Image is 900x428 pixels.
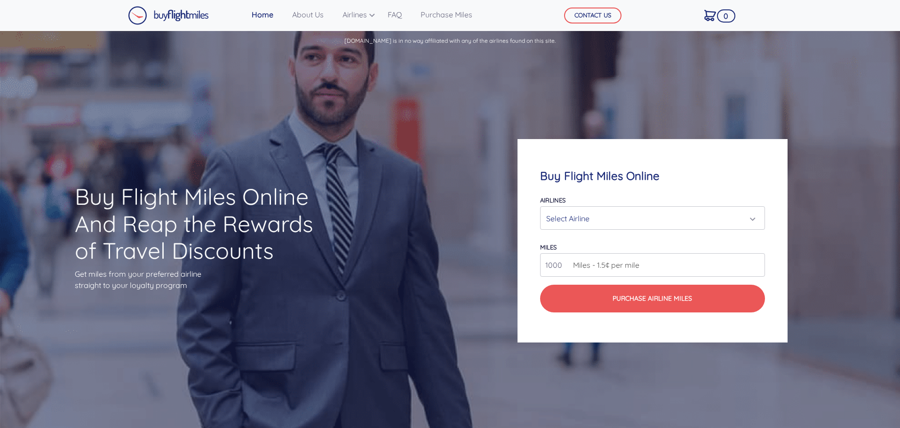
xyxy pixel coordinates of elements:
[546,210,753,227] div: Select Airline
[417,5,476,24] a: Purchase Miles
[717,9,735,23] span: 0
[540,169,765,183] h4: Buy Flight Miles Online
[384,5,406,24] a: FAQ
[128,6,209,25] img: Buy Flight Miles Logo
[75,183,330,265] h1: Buy Flight Miles Online And Reap the Rewards of Travel Discounts
[701,5,720,25] a: 0
[248,5,277,24] a: Home
[540,206,765,230] button: Select Airline
[288,5,327,24] a: About Us
[128,4,209,27] a: Buy Flight Miles Logo
[75,268,330,291] p: Get miles from your preferred airline straight to your loyalty program
[339,5,373,24] a: Airlines
[704,10,716,21] img: Cart
[564,8,621,23] button: CONTACT US
[568,259,639,271] span: Miles - 1.5¢ per mile
[540,196,565,204] label: Airlines
[540,285,765,312] button: Purchase Airline Miles
[540,243,557,251] label: miles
